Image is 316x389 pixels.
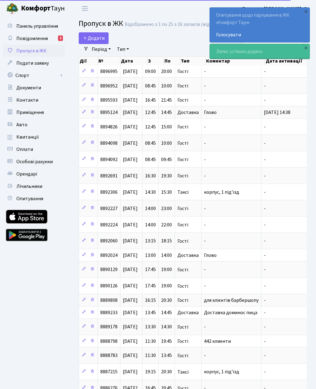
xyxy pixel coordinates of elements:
span: 442 клиенти [204,338,231,345]
span: 8890126 [100,283,118,290]
span: - [204,68,206,75]
th: № [98,57,120,65]
span: Гості [177,124,188,129]
span: 19:00 [161,283,172,290]
a: Подати заявку [3,57,65,69]
span: - [204,83,206,89]
span: 8892306 [100,189,118,196]
a: Панель управління [3,20,65,32]
a: Приміщення [3,106,65,119]
span: - [264,172,266,179]
button: Переключити навігацію [77,3,93,14]
span: 16:15 [145,297,156,304]
a: Орендарі [3,168,65,180]
span: - [264,156,266,163]
span: Гості [177,339,188,344]
span: 21:45 [161,97,172,103]
span: - [204,324,206,330]
span: - [264,221,266,228]
span: 8894826 [100,124,118,130]
span: - [264,68,266,75]
span: 14:30 [161,324,172,330]
span: [DATE] [123,324,138,330]
span: 09:45 [161,156,172,163]
span: Орендарі [16,171,37,177]
span: Гості [177,298,188,303]
span: Гості [177,239,188,244]
span: 10:00 [161,83,172,89]
span: - [264,352,266,359]
a: Документи [3,82,65,94]
span: [DATE] [123,266,138,273]
div: × [303,8,309,14]
img: logo.png [6,2,19,15]
b: Комфорт [21,3,51,13]
span: 08:45 [145,83,156,89]
span: [DATE] [123,369,138,375]
span: 8892060 [100,238,118,245]
th: Дата активації [265,57,309,65]
span: Приміщення [16,109,44,116]
div: Відображено з 1 по 25 з 26 записів (відфільтровано з 25 записів). [125,22,268,27]
span: Опитування [16,195,43,202]
span: Гості [177,267,188,272]
span: 15:30 [161,189,172,196]
span: Гості [177,69,188,74]
a: Спорт [3,69,65,82]
span: [DATE] [123,68,138,75]
span: Панель управління [16,23,58,30]
span: Доставка [177,310,199,315]
span: [DATE] 14:38 [264,109,290,116]
span: 20:00 [161,68,172,75]
span: 8896995 [100,68,118,75]
span: 13:00 [145,252,156,259]
span: [DATE] [123,221,138,228]
span: - [264,205,266,212]
span: корпус, 1 під'їзд [204,189,239,196]
span: - [204,172,206,179]
a: Лічильники [3,180,65,192]
span: 08:45 [145,140,156,147]
span: 19:15 [145,369,156,375]
a: Повідомлення1 [3,32,65,45]
span: - [204,156,206,163]
span: - [204,352,206,359]
span: 16:30 [145,172,156,179]
span: 09:00 [145,68,156,75]
span: 8894092 [100,156,118,163]
span: Пропуск в ЖК [79,18,123,29]
span: 8889233 [100,309,118,316]
span: [DATE] [123,156,138,163]
span: 13:15 [145,238,156,245]
span: - [204,97,206,103]
span: 8888783 [100,352,118,359]
span: для клієнтів барбершопу [204,297,259,304]
span: Гості [177,141,188,146]
span: 14:00 [161,252,172,259]
span: 8892224 [100,221,118,228]
span: - [204,238,206,245]
span: 16:45 [145,97,156,103]
span: Лічильники [16,183,42,190]
span: Документи [16,84,41,91]
span: Доставка [177,253,199,258]
span: Гості [177,284,188,289]
div: Запис успішно додано. [210,44,310,59]
span: Квитанції [16,134,39,140]
span: - [204,124,206,130]
span: 8892227 [100,205,118,212]
span: [DATE] [123,338,138,345]
span: [DATE] [123,205,138,212]
span: - [264,83,266,89]
span: Таксі [177,190,189,195]
span: 8889808 [100,297,118,304]
span: - [264,97,266,103]
a: Оплати [3,143,65,156]
th: Коментар [206,57,265,65]
span: 23:00 [161,205,172,212]
span: 11:30 [145,352,156,359]
div: Опитування щодо паркування в ЖК «Комфорт Таун» [210,8,310,42]
span: - [264,338,266,345]
span: 10:00 [161,140,172,147]
span: [DATE] [123,109,138,116]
